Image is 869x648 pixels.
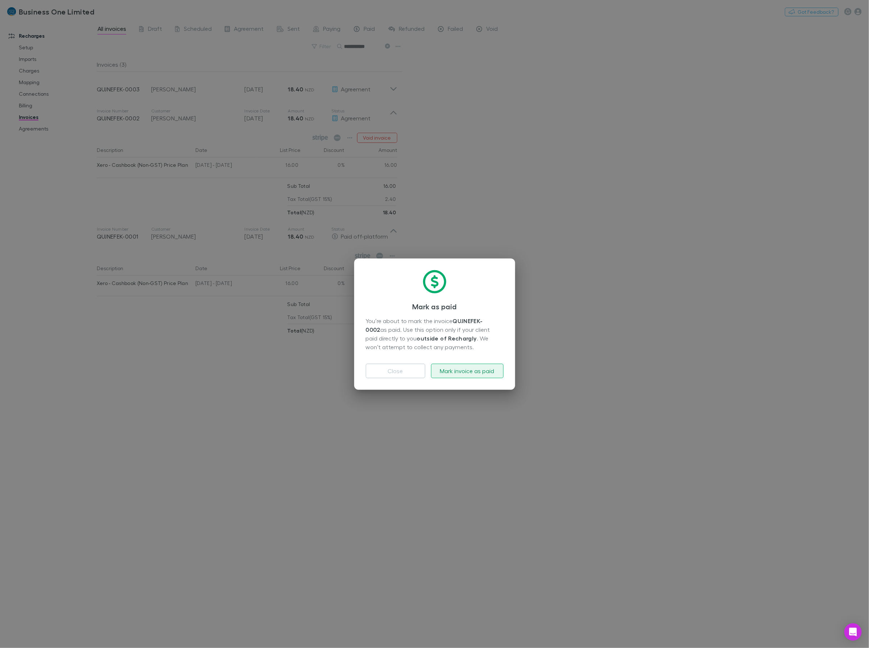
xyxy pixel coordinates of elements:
div: You’re about to mark the invoice as paid. Use this option only if your client paid directly to yo... [366,317,504,352]
h3: Mark as paid [366,302,504,311]
button: Close [366,364,425,378]
div: Open Intercom Messenger [844,623,862,641]
button: Mark invoice as paid [431,364,504,378]
strong: outside of Rechargly [417,335,477,342]
strong: QUJNEFEK-0002 [366,317,483,333]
